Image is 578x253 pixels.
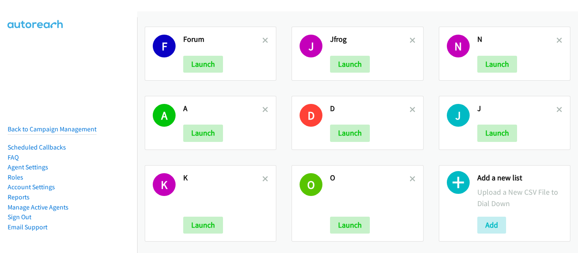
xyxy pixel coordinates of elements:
[8,203,69,211] a: Manage Active Agents
[447,104,470,127] h1: J
[153,173,176,196] h1: K
[8,163,48,171] a: Agent Settings
[300,173,322,196] h1: O
[477,173,562,183] h2: Add a new list
[477,35,556,44] h2: N
[183,56,223,73] button: Launch
[8,153,19,161] a: FAQ
[330,35,409,44] h2: Jfrog
[447,35,470,57] h1: N
[477,217,506,234] button: Add
[330,125,370,141] button: Launch
[477,104,556,114] h2: J
[183,35,262,44] h2: Forum
[300,35,322,57] h1: J
[8,193,30,201] a: Reports
[8,183,55,191] a: Account Settings
[330,104,409,114] h2: D
[330,173,409,183] h2: O
[330,217,370,234] button: Launch
[183,125,223,141] button: Launch
[8,143,66,151] a: Scheduled Callbacks
[153,104,176,127] h1: A
[477,125,517,141] button: Launch
[8,213,31,221] a: Sign Out
[8,223,47,231] a: Email Support
[477,56,517,73] button: Launch
[183,217,223,234] button: Launch
[183,173,262,183] h2: K
[8,173,23,181] a: Roles
[330,56,370,73] button: Launch
[300,104,322,127] h1: D
[477,186,562,209] p: Upload a New CSV File to Dial Down
[8,125,96,133] a: Back to Campaign Management
[183,104,262,114] h2: A
[153,35,176,57] h1: F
